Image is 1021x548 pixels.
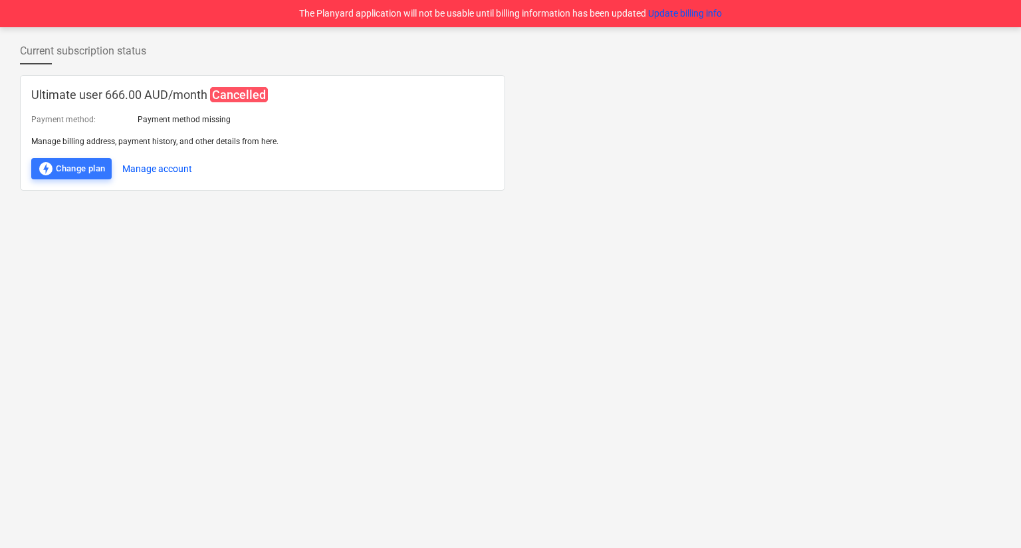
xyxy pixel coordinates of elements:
p: Payment method missing [138,114,231,126]
button: Manage account [122,158,192,179]
button: Change plan [31,158,112,179]
button: Update billing info [648,7,722,21]
p: Manage billing address, payment history, and other details from here. [31,136,494,147]
iframe: Chat Widget [955,484,1021,548]
p: Ultimate user 666.00 AUD / month [31,86,494,104]
p: The Planyard application will not be usable until billing information has been updated [299,7,722,21]
span: Cancelled [210,87,268,102]
div: Change plan [38,161,105,177]
p: Payment method : [31,114,96,126]
span: Current subscription status [20,43,146,59]
span: offline_bolt [38,161,54,177]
